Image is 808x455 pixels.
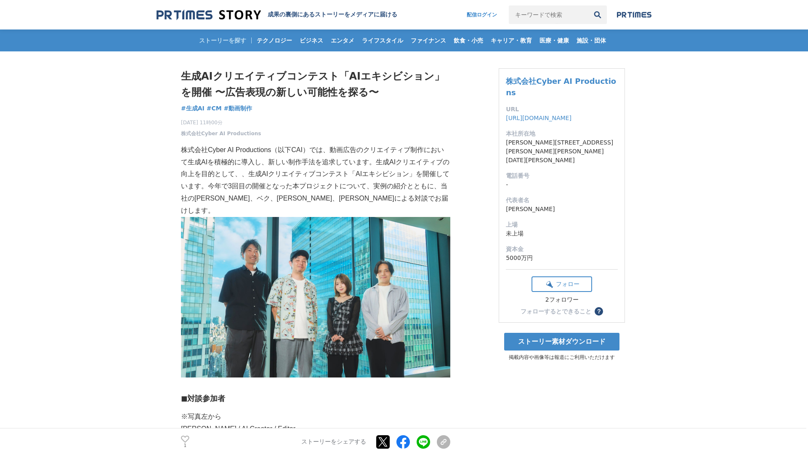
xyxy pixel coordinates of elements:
button: フォロー [532,276,592,292]
dt: 資本金 [506,245,618,254]
input: キーワードで検索 [509,5,588,24]
span: テクノロジー [253,37,295,44]
dt: 電話番号 [506,171,618,180]
dt: URL [506,105,618,114]
img: thumbnail_a8bf7e80-871d-11f0-9b01-47743b3a16a4.jpg [181,217,450,378]
h3: ◼︎対談参加者 [181,393,450,405]
p: ※写真左から [181,411,450,423]
span: [DATE] 11時00分 [181,119,261,126]
p: 掲載内容や画像等は報道にご利用いただけます [499,354,625,361]
div: 2フォロワー [532,296,592,304]
p: 1 [181,444,189,448]
dt: 上場 [506,220,618,229]
dd: 未上場 [506,229,618,238]
dd: [PERSON_NAME][STREET_ADDRESS][PERSON_NAME][PERSON_NAME][DATE][PERSON_NAME] [506,138,618,165]
a: 配信ログイン [458,5,505,24]
a: 株式会社Cyber AI Productions [181,130,261,137]
span: ファイナンス [407,37,449,44]
span: 施設・団体 [573,37,609,44]
p: ストーリーをシェアする [301,438,366,446]
span: #CM [207,104,222,112]
h1: 生成AIクリエイティブコンテスト「AIエキシビション」を開催 〜広告表現の新しい可能性を探る〜 [181,68,450,101]
dd: [PERSON_NAME] [506,205,618,214]
a: キャリア・教育 [487,29,535,51]
dt: 代表者名 [506,196,618,205]
div: フォローするとできること [521,308,591,314]
dt: 本社所在地 [506,129,618,138]
a: 成果の裏側にあるストーリーをメディアに届ける 成果の裏側にあるストーリーをメディアに届ける [157,9,397,21]
span: キャリア・教育 [487,37,535,44]
img: prtimes [617,11,651,18]
img: 成果の裏側にあるストーリーをメディアに届ける [157,9,261,21]
span: ライフスタイル [359,37,407,44]
a: 株式会社Cyber AI Productions [506,77,616,97]
a: #生成AI [181,104,205,113]
a: #CM [207,104,222,113]
p: [PERSON_NAME] / AI Creator / Editor [181,423,450,435]
span: エンタメ [327,37,358,44]
a: ライフスタイル [359,29,407,51]
p: 株式会社Cyber AI Productions（以下CAI）では、動画広告のクリエイティブ制作において生成AIを積極的に導入し、新しい制作手法を追求しています。生成AIクリエイティブの向上を目... [181,144,450,217]
button: 検索 [588,5,607,24]
span: 医療・健康 [536,37,572,44]
dd: - [506,180,618,189]
a: テクノロジー [253,29,295,51]
a: 医療・健康 [536,29,572,51]
a: 飲食・小売 [450,29,486,51]
h2: 成果の裏側にあるストーリーをメディアに届ける [268,11,397,19]
a: #動画制作 [223,104,252,113]
span: ？ [596,308,602,314]
a: エンタメ [327,29,358,51]
span: #動画制作 [223,104,252,112]
span: ビジネス [296,37,327,44]
span: 飲食・小売 [450,37,486,44]
button: ？ [595,307,603,316]
a: ファイナンス [407,29,449,51]
dd: 5000万円 [506,254,618,262]
a: ストーリー素材ダウンロード [504,333,619,351]
a: ビジネス [296,29,327,51]
a: 施設・団体 [573,29,609,51]
span: #生成AI [181,104,205,112]
a: [URL][DOMAIN_NAME] [506,115,571,121]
